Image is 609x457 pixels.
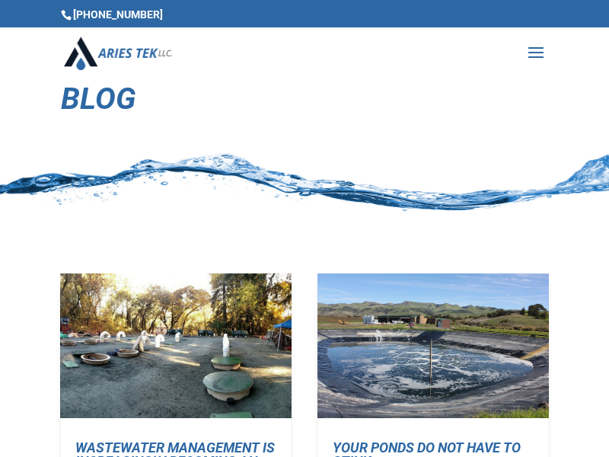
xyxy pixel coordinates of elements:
h1: Blog [61,84,548,122]
span: [PHONE_NUMBER] [61,8,163,21]
img: Aries Tek [64,37,172,69]
img: Your Ponds Do Not Have To Stink [317,273,549,418]
img: Wastewater Management is Increasingly Becoming an Issue for Wineries [60,273,292,418]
